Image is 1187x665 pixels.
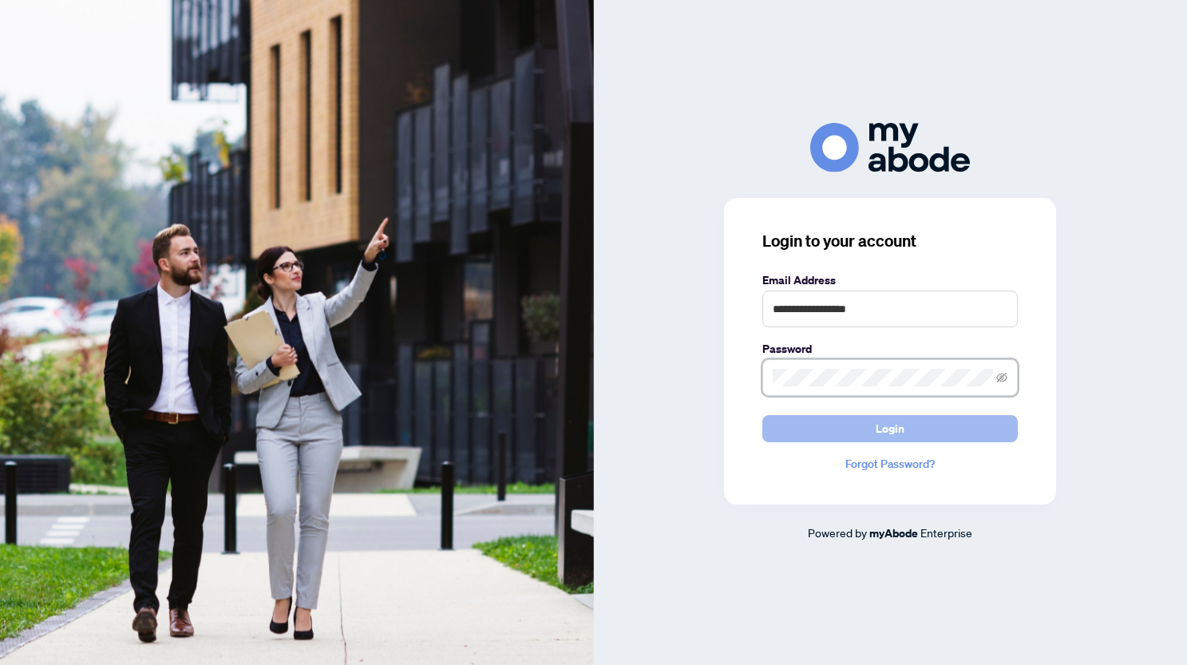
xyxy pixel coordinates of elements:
[996,372,1007,383] span: eye-invisible
[762,340,1018,358] label: Password
[762,455,1018,473] a: Forgot Password?
[762,230,1018,252] h3: Login to your account
[762,415,1018,442] button: Login
[762,271,1018,289] label: Email Address
[810,123,970,172] img: ma-logo
[876,416,904,441] span: Login
[920,525,972,540] span: Enterprise
[808,525,867,540] span: Powered by
[869,524,918,542] a: myAbode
